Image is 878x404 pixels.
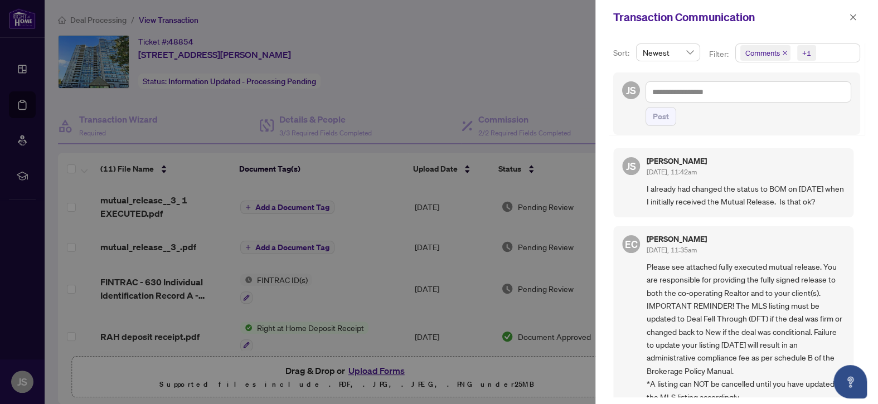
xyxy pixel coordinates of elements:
span: [DATE], 11:35am [647,246,697,254]
span: close [849,13,857,21]
span: JS [626,158,636,174]
p: Sort: [613,47,632,59]
h5: [PERSON_NAME] [647,157,707,165]
h5: [PERSON_NAME] [647,235,707,243]
div: Transaction Communication [613,9,846,26]
p: Filter: [709,48,730,60]
button: Open asap [833,365,867,398]
span: Comments [740,45,790,61]
span: [DATE], 11:42am [647,168,697,176]
div: +1 [802,47,811,59]
span: Comments [745,47,780,59]
button: Post [646,107,676,126]
span: EC [625,236,638,252]
span: close [782,50,788,56]
span: JS [626,82,636,98]
span: Newest [643,44,693,61]
span: I already had changed the status to BOM on [DATE] when I initially received the Mutual Release. I... [647,182,845,208]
